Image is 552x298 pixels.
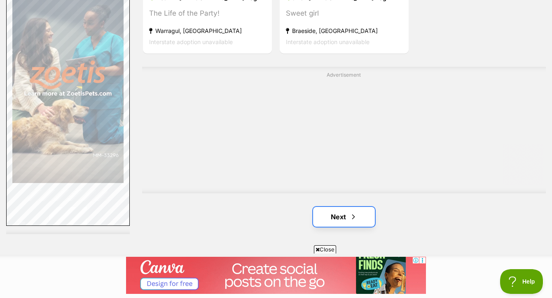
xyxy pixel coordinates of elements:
[144,82,544,185] iframe: Advertisement
[149,38,233,45] span: Interstate adoption unavailable
[149,8,266,19] div: The Life of the Party!
[314,245,336,253] span: Close
[286,25,402,36] strong: Braeside, [GEOGRAPHIC_DATA]
[286,38,370,45] span: Interstate adoption unavailable
[126,257,426,294] iframe: Advertisement
[500,269,544,294] iframe: Help Scout Beacon - Open
[149,25,266,36] strong: Warragul, [GEOGRAPHIC_DATA]
[142,67,546,193] div: Advertisement
[142,207,546,227] nav: Pagination
[286,8,402,19] div: Sweet girl
[313,207,375,227] a: Next page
